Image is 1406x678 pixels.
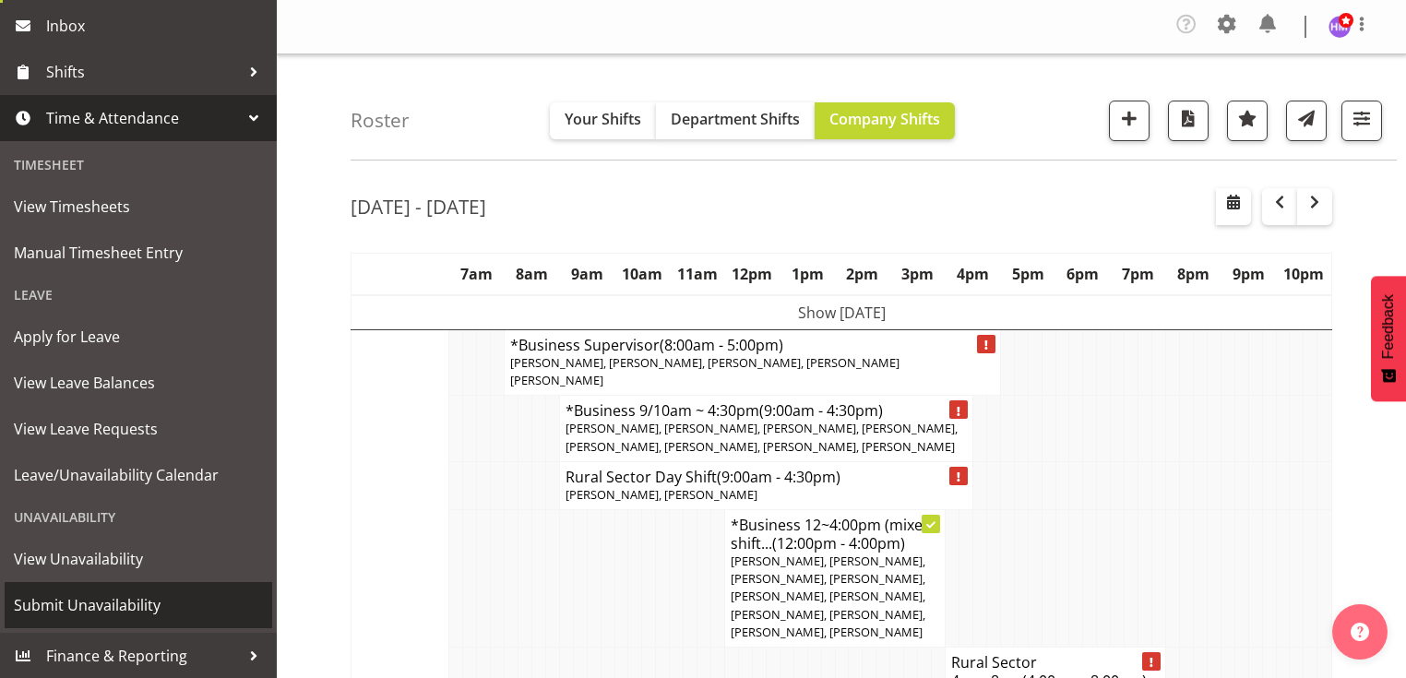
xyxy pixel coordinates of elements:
[946,254,1001,296] th: 4pm
[1000,254,1055,296] th: 5pm
[566,468,967,486] h4: Rural Sector Day Shift
[670,254,725,296] th: 11am
[656,102,815,139] button: Department Shifts
[725,254,780,296] th: 12pm
[510,336,995,354] h4: *Business Supervisor
[671,109,800,129] span: Department Shifts
[1166,254,1221,296] th: 8pm
[14,415,263,443] span: View Leave Requests
[759,400,883,421] span: (9:00am - 4:30pm)
[46,104,240,132] span: Time & Attendance
[731,516,939,553] h4: *Business 12~4:00pm (mixed shift...
[351,110,410,131] h4: Roster
[1168,101,1209,141] button: Download a PDF of the roster according to the set date range.
[565,109,641,129] span: Your Shifts
[510,354,900,388] span: [PERSON_NAME], [PERSON_NAME], [PERSON_NAME], [PERSON_NAME] [PERSON_NAME]
[46,12,268,40] span: Inbox
[5,498,272,536] div: Unavailability
[46,642,240,670] span: Finance & Reporting
[1221,254,1276,296] th: 9pm
[5,360,272,406] a: View Leave Balances
[14,591,263,619] span: Submit Unavailability
[5,146,272,184] div: Timesheet
[559,254,614,296] th: 9am
[14,323,263,351] span: Apply for Leave
[731,553,925,640] span: [PERSON_NAME], [PERSON_NAME], [PERSON_NAME], [PERSON_NAME], [PERSON_NAME], [PERSON_NAME], [PERSON...
[14,369,263,397] span: View Leave Balances
[5,230,272,276] a: Manual Timesheet Entry
[5,276,272,314] div: Leave
[5,582,272,628] a: Submit Unavailability
[550,102,656,139] button: Your Shifts
[614,254,670,296] th: 10am
[5,184,272,230] a: View Timesheets
[1286,101,1327,141] button: Send a list of all shifts for the selected filtered period to all rostered employees.
[772,533,905,553] span: (12:00pm - 4:00pm)
[566,486,757,503] span: [PERSON_NAME], [PERSON_NAME]
[5,314,272,360] a: Apply for Leave
[1111,254,1166,296] th: 7pm
[780,254,835,296] th: 1pm
[566,401,967,420] h4: *Business 9/10am ~ 4:30pm
[14,545,263,573] span: View Unavailability
[5,536,272,582] a: View Unavailability
[1055,254,1111,296] th: 6pm
[14,239,263,267] span: Manual Timesheet Entry
[1227,101,1268,141] button: Highlight an important date within the roster.
[835,254,890,296] th: 2pm
[829,109,940,129] span: Company Shifts
[1329,16,1351,38] img: hitesh-makan1261.jpg
[1109,101,1150,141] button: Add a new shift
[46,58,240,86] span: Shifts
[1276,254,1331,296] th: 10pm
[14,193,263,220] span: View Timesheets
[1216,188,1251,225] button: Select a specific date within the roster.
[5,406,272,452] a: View Leave Requests
[815,102,955,139] button: Company Shifts
[660,335,783,355] span: (8:00am - 5:00pm)
[449,254,505,296] th: 7am
[1380,294,1397,359] span: Feedback
[717,467,840,487] span: (9:00am - 4:30pm)
[14,461,263,489] span: Leave/Unavailability Calendar
[1341,101,1382,141] button: Filter Shifts
[1371,276,1406,401] button: Feedback - Show survey
[890,254,946,296] th: 3pm
[505,254,560,296] th: 8am
[1351,623,1369,641] img: help-xxl-2.png
[566,420,958,454] span: [PERSON_NAME], [PERSON_NAME], [PERSON_NAME], [PERSON_NAME], [PERSON_NAME], [PERSON_NAME], [PERSON...
[351,195,486,219] h2: [DATE] - [DATE]
[351,295,1332,330] td: Show [DATE]
[5,452,272,498] a: Leave/Unavailability Calendar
